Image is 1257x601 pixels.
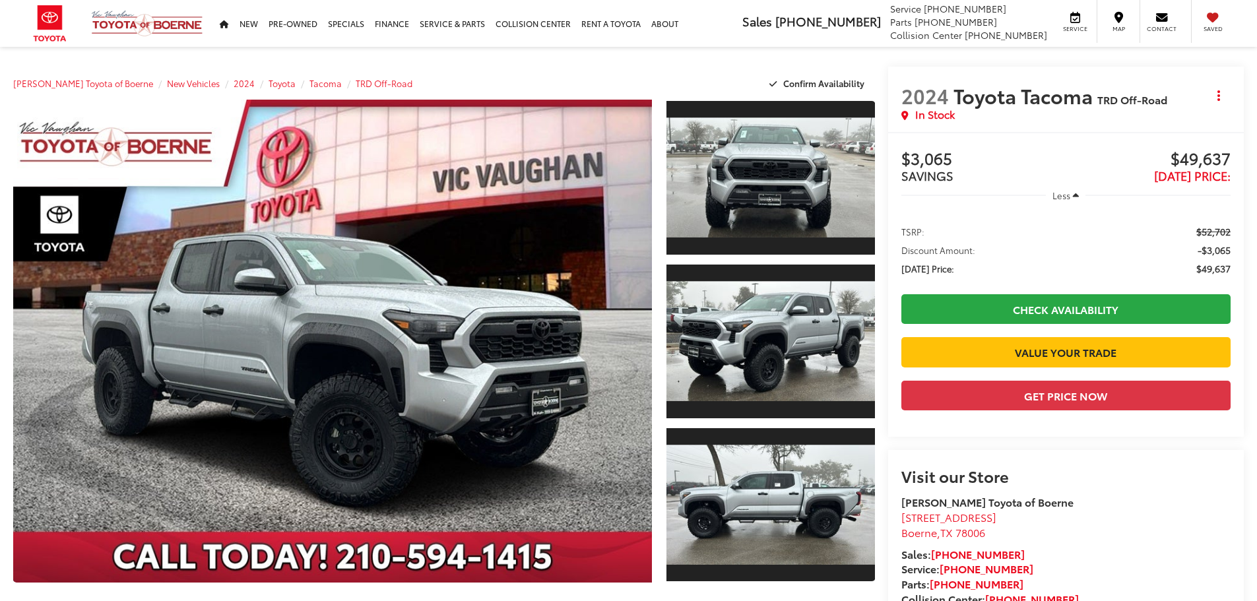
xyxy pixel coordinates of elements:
[1198,24,1227,33] span: Saved
[901,243,975,257] span: Discount Amount:
[890,2,921,15] span: Service
[901,524,937,540] span: Boerne
[901,509,996,524] span: [STREET_ADDRESS]
[901,262,954,275] span: [DATE] Price:
[1147,24,1176,33] span: Contact
[901,150,1066,170] span: $3,065
[1154,167,1231,184] span: [DATE] Price:
[91,10,203,37] img: Vic Vaughan Toyota of Boerne
[924,2,1006,15] span: [PHONE_NUMBER]
[901,294,1231,324] a: Check Availability
[1208,84,1231,107] button: Actions
[1097,92,1167,107] span: TRD Off-Road
[965,28,1047,42] span: [PHONE_NUMBER]
[901,225,924,238] span: TSRP:
[901,576,1023,591] strong: Parts:
[666,427,875,583] a: Expand Photo 3
[234,77,255,89] a: 2024
[1060,24,1090,33] span: Service
[940,561,1033,576] a: [PHONE_NUMBER]
[13,100,652,583] a: Expand Photo 0
[901,524,985,540] span: ,
[890,28,962,42] span: Collision Center
[269,77,296,89] a: Toyota
[7,97,658,585] img: 2024 Toyota Tacoma TRD Off-Road
[783,77,864,89] span: Confirm Availability
[915,15,997,28] span: [PHONE_NUMBER]
[953,81,1097,110] span: Toyota Tacoma
[931,546,1025,561] a: [PHONE_NUMBER]
[775,13,881,30] span: [PHONE_NUMBER]
[915,107,955,122] span: In Stock
[664,118,876,237] img: 2024 Toyota Tacoma TRD Off-Road
[1052,189,1070,201] span: Less
[940,524,953,540] span: TX
[1046,183,1085,207] button: Less
[901,81,949,110] span: 2024
[901,381,1231,410] button: Get Price Now
[901,509,996,540] a: [STREET_ADDRESS] Boerne,TX 78006
[901,494,1074,509] strong: [PERSON_NAME] Toyota of Boerne
[901,167,953,184] span: SAVINGS
[664,282,876,401] img: 2024 Toyota Tacoma TRD Off-Road
[1196,262,1231,275] span: $49,637
[901,561,1033,576] strong: Service:
[666,263,875,420] a: Expand Photo 2
[1198,243,1231,257] span: -$3,065
[13,77,153,89] a: [PERSON_NAME] Toyota of Boerne
[930,576,1023,591] a: [PHONE_NUMBER]
[666,100,875,256] a: Expand Photo 1
[167,77,220,89] a: New Vehicles
[742,13,772,30] span: Sales
[762,72,875,95] button: Confirm Availability
[901,546,1025,561] strong: Sales:
[890,15,912,28] span: Parts
[1196,225,1231,238] span: $52,702
[1217,90,1220,101] span: dropdown dots
[901,467,1231,484] h2: Visit our Store
[901,337,1231,367] a: Value Your Trade
[356,77,412,89] a: TRD Off-Road
[1066,150,1231,170] span: $49,637
[955,524,985,540] span: 78006
[664,445,876,564] img: 2024 Toyota Tacoma TRD Off-Road
[309,77,342,89] a: Tacoma
[1104,24,1133,33] span: Map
